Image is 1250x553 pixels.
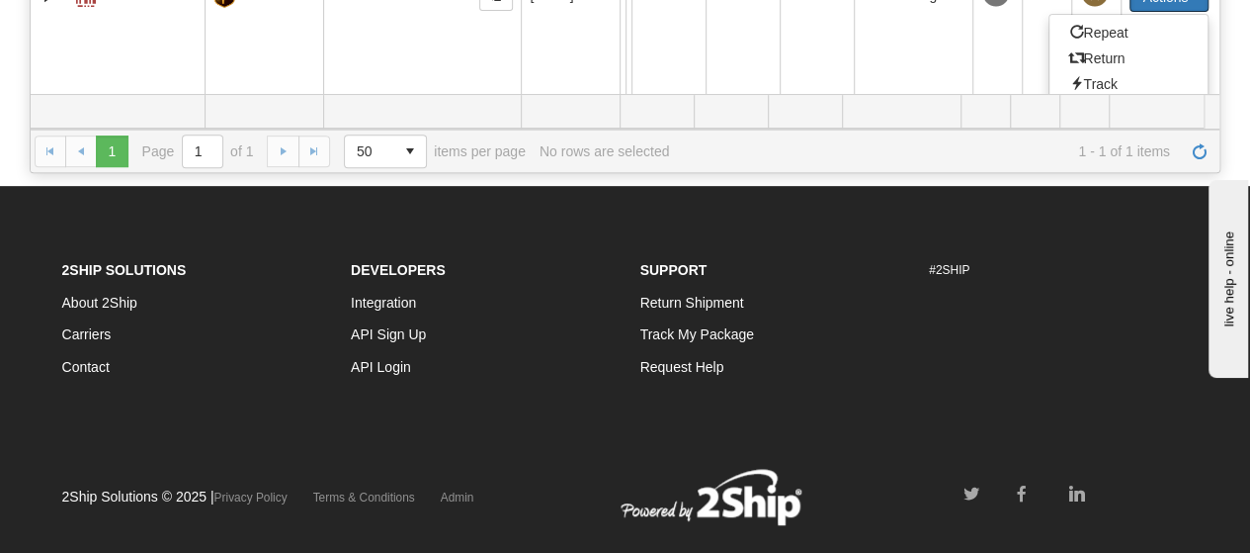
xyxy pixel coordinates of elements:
[1049,20,1208,46] a: Repeat
[62,489,288,505] span: 2Ship Solutions © 2025 |
[351,326,426,342] a: API Sign Up
[357,141,382,161] span: 50
[1049,71,1208,97] a: Track
[640,326,754,342] a: Track My Package
[62,359,110,375] a: Contact
[394,136,426,167] span: select
[351,359,411,375] a: API Login
[683,143,1170,159] span: 1 - 1 of 1 items
[313,491,415,505] a: Terms & Conditions
[15,17,183,32] div: live help - online
[62,295,137,311] a: About 2Ship
[62,262,187,278] strong: 2Ship Solutions
[640,295,744,311] a: Return Shipment
[344,135,526,168] span: items per page
[929,264,1189,277] h6: #2SHIP
[344,135,427,168] span: Page sizes drop down
[214,491,288,505] a: Privacy Policy
[351,262,446,278] strong: Developers
[1205,175,1248,377] iframe: chat widget
[1049,46,1208,71] a: Return
[62,326,112,342] a: Carriers
[351,295,416,311] a: Integration
[183,136,222,167] input: Page 1
[640,262,708,278] strong: Support
[540,143,670,159] div: No rows are selected
[441,491,474,505] a: Admin
[142,135,254,168] span: Page of 1
[1184,136,1215,167] a: Refresh
[96,136,127,167] span: Page 1
[640,359,724,375] a: Request Help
